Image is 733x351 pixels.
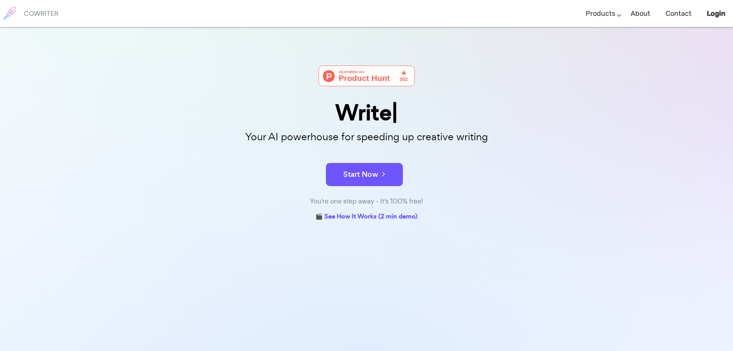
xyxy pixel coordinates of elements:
div: Write [174,102,559,124]
a: Login [707,2,725,25]
div: You're one step away - It's 100% free! [174,196,559,207]
a: About [631,2,650,25]
b: Login [707,9,725,18]
button: Start Now [326,163,403,186]
a: 🎬 See How It Works (2 min demo) [316,211,417,223]
a: Contact [666,2,691,25]
h6: COWRITER [24,10,58,17]
p: Your AI powerhouse for speeding up creative writing [174,129,559,145]
img: Cowriter - Your AI buddy for speeding up creative writing | Product Hunt [319,65,415,86]
a: Products [586,2,615,25]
